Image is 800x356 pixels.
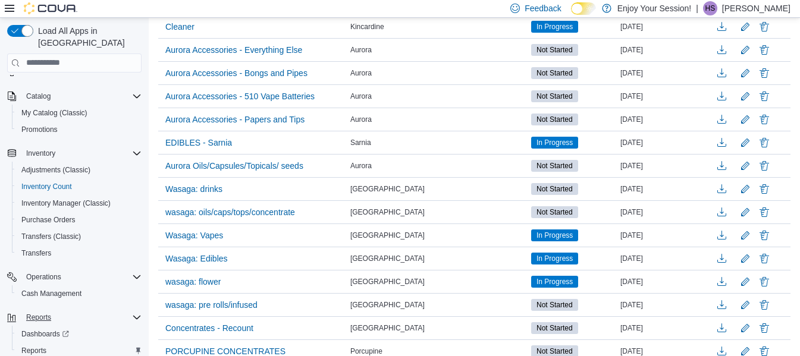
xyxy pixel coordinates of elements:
[161,296,262,314] button: wasaga: pre rolls/infused
[537,21,573,32] span: In Progress
[17,327,74,341] a: Dashboards
[161,226,228,244] button: Wasaga: Vapes
[531,21,578,33] span: In Progress
[165,160,303,172] span: Aurora Oils/Capsules/Topicals/ seeds
[161,64,312,82] button: Aurora Accessories - Bongs and Pipes
[21,270,142,284] span: Operations
[537,184,573,194] span: Not Started
[757,228,771,242] button: Delete
[537,253,573,264] span: In Progress
[21,270,66,284] button: Operations
[757,298,771,312] button: Delete
[161,111,309,128] button: Aurora Accessories - Papers and Tips
[21,346,46,355] span: Reports
[696,1,698,15] p: |
[537,276,573,287] span: In Progress
[617,1,692,15] p: Enjoy Your Session!
[738,134,752,152] button: Edit count details
[757,43,771,57] button: Delete
[350,22,384,31] span: Kincardine
[165,137,232,149] span: EDIBLES - Sarnia
[21,108,87,118] span: My Catalog (Classic)
[17,286,142,301] span: Cash Management
[17,327,142,341] span: Dashboards
[738,319,752,337] button: Edit count details
[738,87,752,105] button: Edit count details
[738,273,752,291] button: Edit count details
[17,163,142,177] span: Adjustments (Classic)
[738,250,752,267] button: Edit count details
[350,138,371,147] span: Sarnia
[618,136,707,150] div: [DATE]
[2,269,146,285] button: Operations
[161,157,308,175] button: Aurora Oils/Capsules/Topicals/ seeds
[537,68,573,78] span: Not Started
[17,196,142,210] span: Inventory Manager (Classic)
[738,64,752,82] button: Edit count details
[350,115,372,124] span: Aurora
[350,254,425,263] span: [GEOGRAPHIC_DATA]
[21,310,56,325] button: Reports
[2,145,146,162] button: Inventory
[161,41,307,59] button: Aurora Accessories - Everything Else
[350,68,372,78] span: Aurora
[17,106,92,120] a: My Catalog (Classic)
[21,232,81,241] span: Transfers (Classic)
[161,18,199,36] button: Cleaner
[24,2,77,14] img: Cova
[350,92,372,101] span: Aurora
[618,205,707,219] div: [DATE]
[21,89,142,103] span: Catalog
[531,299,578,311] span: Not Started
[17,196,115,210] a: Inventory Manager (Classic)
[618,112,707,127] div: [DATE]
[161,87,319,105] button: Aurora Accessories - 510 Vape Batteries
[618,20,707,34] div: [DATE]
[21,215,76,225] span: Purchase Orders
[33,25,142,49] span: Load All Apps in [GEOGRAPHIC_DATA]
[12,121,146,138] button: Promotions
[703,1,717,15] div: Harley Splett
[757,89,771,103] button: Delete
[757,20,771,34] button: Delete
[161,180,227,198] button: Wasaga: drinks
[161,273,225,291] button: wasaga: flower
[161,250,233,267] button: Wasaga: Edibles
[26,272,61,282] span: Operations
[17,286,86,301] a: Cash Management
[531,276,578,288] span: In Progress
[26,92,51,101] span: Catalog
[350,323,425,333] span: [GEOGRAPHIC_DATA]
[12,228,146,245] button: Transfers (Classic)
[531,114,578,125] span: Not Started
[531,67,578,79] span: Not Started
[21,146,60,160] button: Inventory
[12,285,146,302] button: Cash Management
[531,229,578,241] span: In Progress
[618,251,707,266] div: [DATE]
[757,251,771,266] button: Delete
[17,229,86,244] a: Transfers (Classic)
[757,66,771,80] button: Delete
[537,45,573,55] span: Not Started
[525,2,561,14] span: Feedback
[21,182,72,191] span: Inventory Count
[738,157,752,175] button: Edit count details
[618,228,707,242] div: [DATE]
[21,165,90,175] span: Adjustments (Classic)
[165,253,228,264] span: Wasaga: Edibles
[531,44,578,56] span: Not Started
[537,230,573,241] span: In Progress
[618,43,707,57] div: [DATE]
[757,136,771,150] button: Delete
[165,183,222,195] span: Wasaga: drinks
[757,159,771,173] button: Delete
[531,322,578,334] span: Not Started
[2,309,146,326] button: Reports
[537,114,573,125] span: Not Started
[757,321,771,335] button: Delete
[165,21,194,33] span: Cleaner
[738,41,752,59] button: Edit count details
[738,203,752,221] button: Edit count details
[537,207,573,218] span: Not Started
